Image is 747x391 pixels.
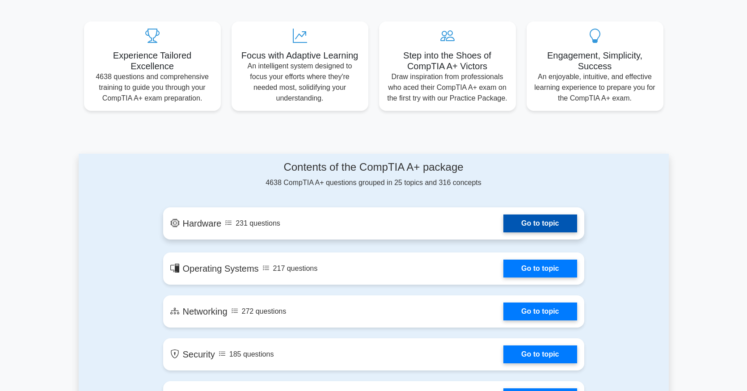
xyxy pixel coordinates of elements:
[239,50,361,61] h5: Focus with Adaptive Learning
[386,71,509,104] p: Draw inspiration from professionals who aced their CompTIA A+ exam on the first try with our Prac...
[503,214,577,232] a: Go to topic
[163,161,584,188] div: 4638 CompTIA A+ questions grouped in 25 topics and 316 concepts
[91,71,214,104] p: 4638 questions and comprehensive training to guide you through your CompTIA A+ exam preparation.
[503,260,577,277] a: Go to topic
[534,50,656,71] h5: Engagement, Simplicity, Success
[503,303,577,320] a: Go to topic
[239,61,361,104] p: An intelligent system designed to focus your efforts where they're needed most, solidifying your ...
[91,50,214,71] h5: Experience Tailored Excellence
[534,71,656,104] p: An enjoyable, intuitive, and effective learning experience to prepare you for the CompTIA A+ exam.
[163,161,584,174] h4: Contents of the CompTIA A+ package
[386,50,509,71] h5: Step into the Shoes of CompTIA A+ Victors
[503,345,577,363] a: Go to topic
